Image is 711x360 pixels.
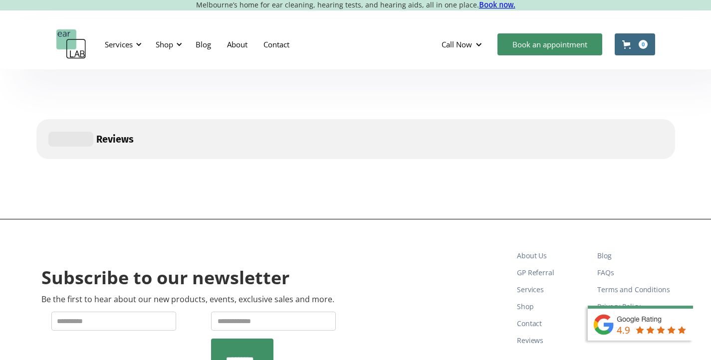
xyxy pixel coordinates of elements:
[615,33,655,55] a: Open cart
[434,29,492,59] div: Call Now
[639,40,648,49] div: 0
[517,332,589,349] a: Reviews
[255,30,297,59] a: Contact
[517,281,589,298] a: Services
[41,295,334,304] p: Be the first to hear about our new products, events, exclusive sales and more.
[597,247,670,264] a: Blog
[497,33,602,55] a: Book an appointment
[99,29,145,59] div: Services
[56,29,86,59] a: home
[41,266,289,290] h2: Subscribe to our newsletter
[156,39,173,49] div: Shop
[188,30,219,59] a: Blog
[597,298,670,315] a: Privacy Policy
[597,264,670,281] a: FAQs
[105,39,133,49] div: Services
[219,30,255,59] a: About
[150,29,185,59] div: Shop
[96,133,134,146] div: reviews
[597,281,670,298] a: Terms and Conditions
[517,315,589,332] a: Contact
[517,247,589,264] a: About Us
[517,264,589,281] a: GP Referral
[442,39,472,49] div: Call Now
[517,298,589,315] a: Shop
